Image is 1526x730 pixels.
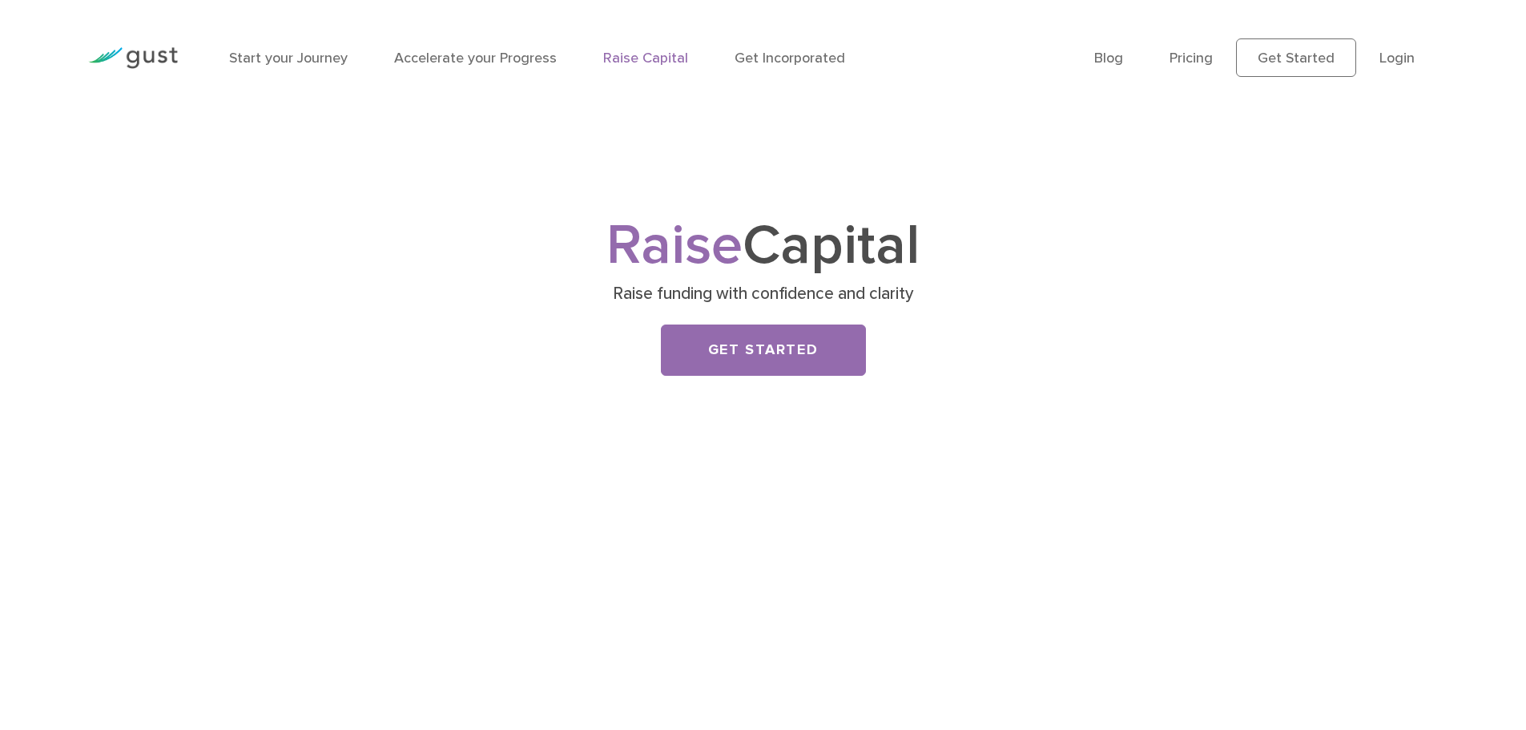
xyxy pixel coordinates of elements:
a: Login [1379,50,1415,67]
a: Pricing [1170,50,1213,67]
a: Get Incorporated [735,50,845,67]
span: Raise [606,212,743,279]
a: Accelerate your Progress [394,50,557,67]
a: Get Started [1236,38,1356,77]
p: Raise funding with confidence and clarity [453,283,1073,305]
h1: Capital [447,220,1080,272]
a: Get Started [661,325,866,376]
a: Blog [1094,50,1123,67]
img: Gust Logo [88,47,178,69]
a: Start your Journey [229,50,348,67]
a: Raise Capital [603,50,688,67]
